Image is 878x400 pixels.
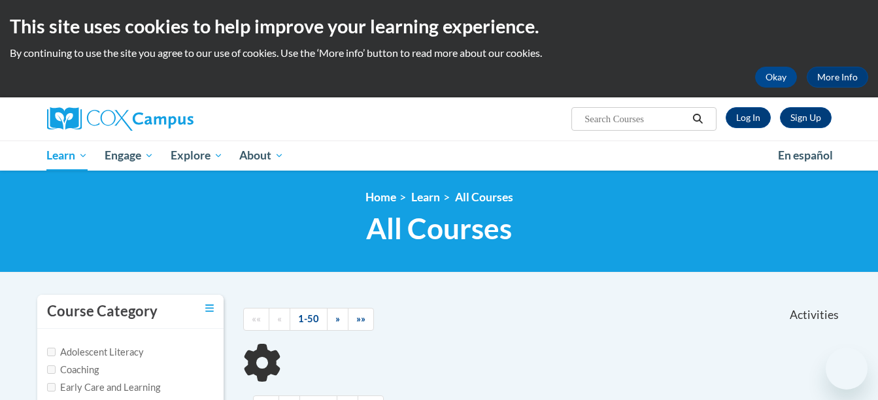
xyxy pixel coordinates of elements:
[47,301,158,322] h3: Course Category
[205,301,214,316] a: Toggle collapse
[778,148,833,162] span: En español
[162,141,231,171] a: Explore
[47,363,99,377] label: Coaching
[807,67,868,88] a: More Info
[327,308,348,331] a: Next
[688,111,707,127] button: Search
[769,142,841,169] a: En español
[348,308,374,331] a: End
[411,190,440,204] a: Learn
[47,107,194,131] img: Cox Campus
[826,348,868,390] iframe: Button to launch messaging window
[10,46,868,60] p: By continuing to use the site you agree to our use of cookies. Use the ‘More info’ button to read...
[277,313,282,324] span: «
[243,308,269,331] a: Begining
[47,345,144,359] label: Adolescent Literacy
[290,308,328,331] a: 1-50
[39,141,97,171] a: Learn
[96,141,162,171] a: Engage
[231,141,292,171] a: About
[583,111,688,127] input: Search Courses
[239,148,284,163] span: About
[47,348,56,356] input: Checkbox for Options
[47,365,56,374] input: Checkbox for Options
[366,211,512,246] span: All Courses
[252,313,261,324] span: ««
[726,107,771,128] a: Log In
[10,13,868,39] h2: This site uses cookies to help improve your learning experience.
[171,148,223,163] span: Explore
[46,148,88,163] span: Learn
[105,148,154,163] span: Engage
[47,383,56,392] input: Checkbox for Options
[27,141,851,171] div: Main menu
[356,313,365,324] span: »»
[780,107,832,128] a: Register
[269,308,290,331] a: Previous
[365,190,396,204] a: Home
[47,107,295,131] a: Cox Campus
[47,380,160,395] label: Early Care and Learning
[790,308,839,322] span: Activities
[335,313,340,324] span: »
[755,67,797,88] button: Okay
[455,190,513,204] a: All Courses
